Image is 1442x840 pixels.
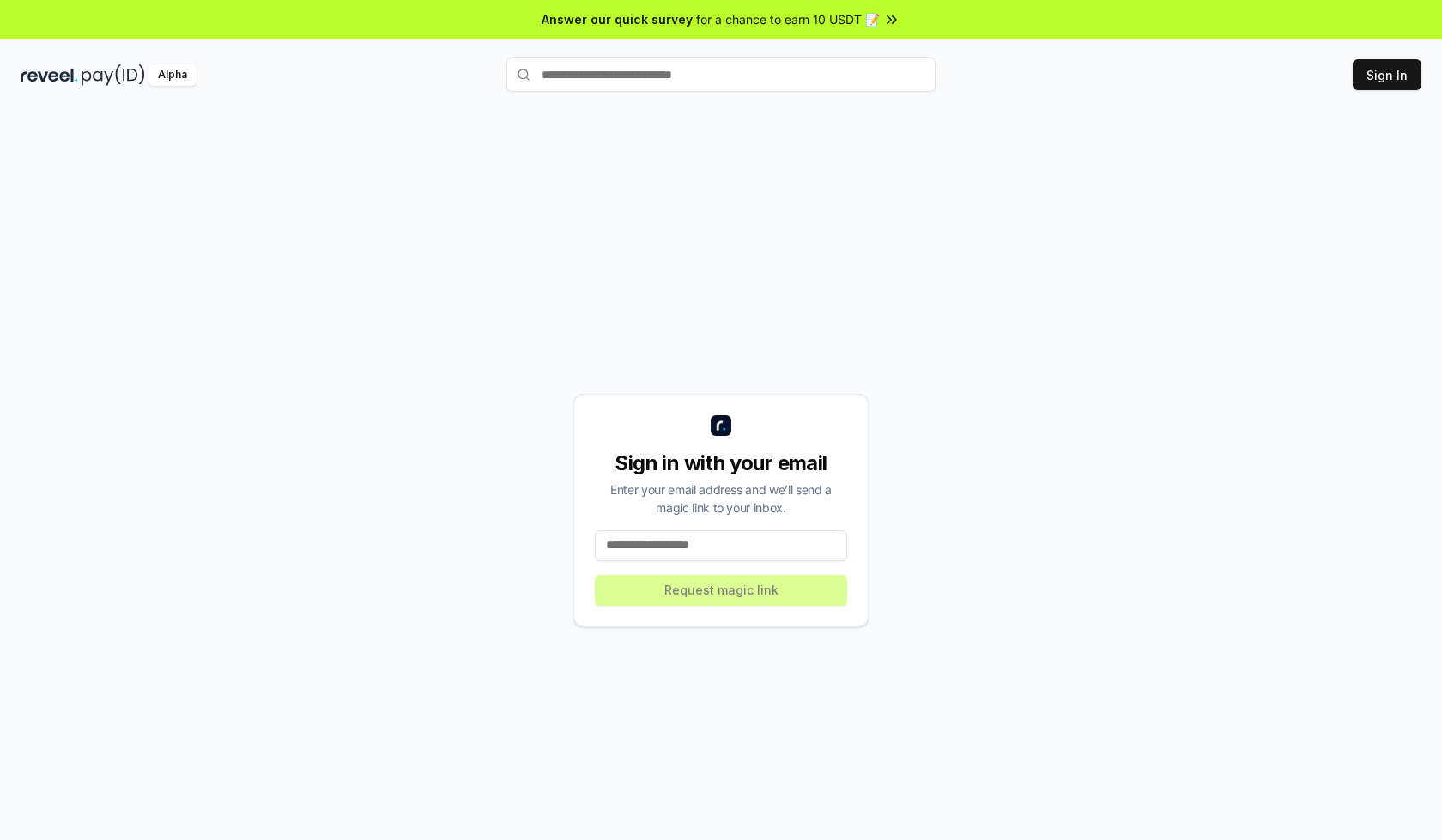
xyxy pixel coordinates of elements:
[711,415,731,436] img: logo_small
[1353,59,1421,90] button: Sign In
[595,480,847,517] div: Enter your email address and we’ll send a magic link to your inbox.
[82,64,145,86] img: pay_id
[696,10,880,28] span: for a chance to earn 10 USDT 📝
[148,64,197,86] div: Alpha
[21,64,78,86] img: reveel_dark
[542,10,693,28] span: Answer our quick survey
[595,450,847,477] div: Sign in with your email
